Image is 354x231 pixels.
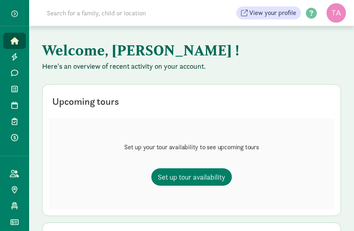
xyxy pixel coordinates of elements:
[124,142,259,152] p: Set up your tour availability to see upcoming tours
[42,39,341,61] h1: Welcome, [PERSON_NAME] !
[314,192,354,231] iframe: Chat Widget
[249,8,296,18] span: View your profile
[42,61,341,71] p: Here's an overview of recent activity on your account.
[42,5,236,21] input: Search for a family, child or location
[52,94,119,109] div: Upcoming tours
[236,6,301,19] button: View your profile
[158,172,225,182] span: Set up tour availability
[151,168,232,186] a: Set up tour availability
